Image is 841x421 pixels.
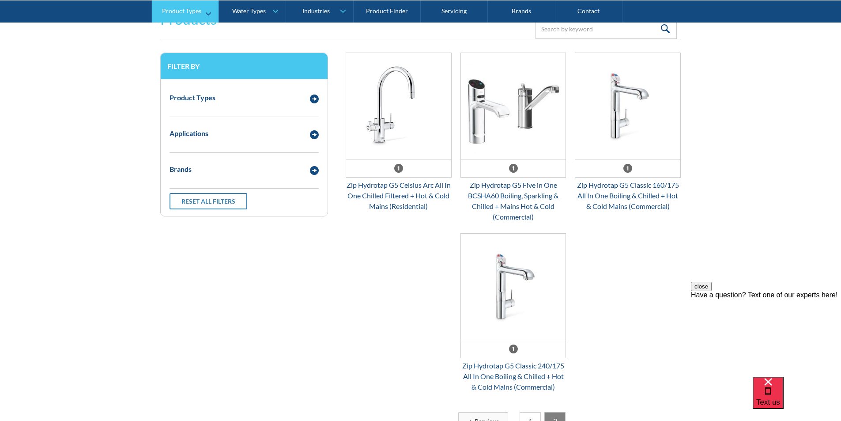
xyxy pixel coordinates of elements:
h3: Filter by [167,62,321,70]
iframe: podium webchat widget bubble [753,377,841,421]
img: Zip Hydrotap G5 Classic 240/175 All In One Boiling & Chilled + Hot & Cold Mains (Commercial) [461,234,566,340]
div: Water Types [232,7,266,15]
div: Product Types [162,7,201,15]
iframe: podium webchat widget prompt [691,282,841,388]
div: Applications [170,128,208,139]
div: Zip Hydrotap G5 Celsius Arc All In One Chilled Filtered + Hot & Cold Mains (Residential) [346,180,452,212]
div: Product Types [170,92,215,103]
div: Zip Hydrotap G5 Classic 160/175 All In One Boiling & Chilled + Hot & Cold Mains (Commercial) [575,180,681,212]
div: Zip Hydrotap G5 Five in One BCSHA60 Boiling, Sparkling & Chilled + Mains Hot & Cold (Commercial) [460,180,566,222]
input: Search by keyword [536,19,677,39]
img: Zip Hydrotap G5 Classic 160/175 All In One Boiling & Chilled + Hot & Cold Mains (Commercial) [575,53,680,159]
a: Zip Hydrotap G5 Celsius Arc All In One Chilled Filtered + Hot & Cold Mains (Residential)Zip Hydro... [346,53,452,212]
a: Zip Hydrotap G5 Five in One BCSHA60 Boiling, Sparkling & Chilled + Mains Hot & Cold (Commercial)Z... [460,53,566,222]
div: Industries [302,7,330,15]
a: Reset all filters [170,193,247,209]
div: Zip Hydrotap G5 Classic 240/175 All In One Boiling & Chilled + Hot & Cold Mains (Commercial) [460,360,566,392]
a: Zip Hydrotap G5 Classic 160/175 All In One Boiling & Chilled + Hot & Cold Mains (Commercial)Zip H... [575,53,681,212]
img: Zip Hydrotap G5 Five in One BCSHA60 Boiling, Sparkling & Chilled + Mains Hot & Cold (Commercial) [461,53,566,159]
img: Zip Hydrotap G5 Celsius Arc All In One Chilled Filtered + Hot & Cold Mains (Residential) [346,53,451,159]
div: Brands [170,164,192,174]
a: Zip Hydrotap G5 Classic 240/175 All In One Boiling & Chilled + Hot & Cold Mains (Commercial)Zip H... [460,233,566,392]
